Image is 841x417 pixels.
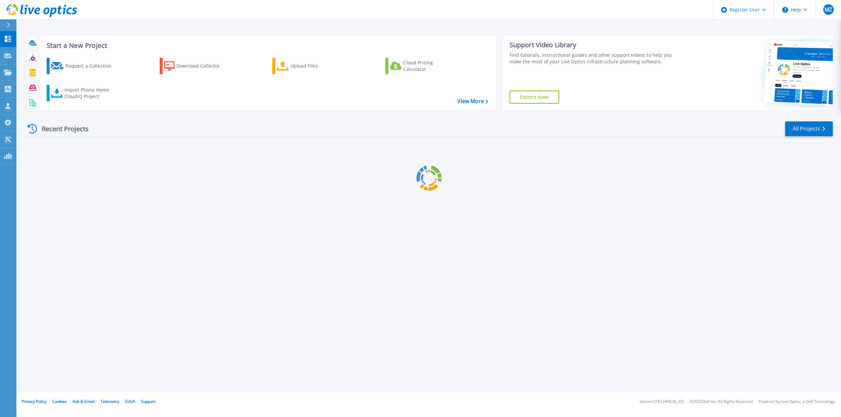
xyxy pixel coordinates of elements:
[47,42,488,49] h3: Start a New Project
[101,399,119,404] a: Telemetry
[510,52,680,65] div: Find tutorials, instructional guides and other support videos to help you make the most of your L...
[385,58,459,74] a: Cloud Pricing Calculator
[125,399,135,404] a: EULA
[47,58,120,74] a: Request a Collection
[690,400,753,404] li: © 2025 Dell Inc. All Rights Reserved
[64,87,116,100] div: Import Phone Home CloudIQ Project
[176,59,229,73] div: Download Collector
[510,91,559,104] a: Explore Now!
[141,399,155,404] a: Support
[640,400,684,404] li: Version: [TECHNICAL_ID]
[290,59,343,73] div: Upload Files
[73,399,95,404] a: Ads & Email
[457,98,488,104] a: View More
[25,121,98,137] div: Recent Projects
[65,59,118,73] div: Request a Collection
[272,58,346,74] a: Upload Files
[22,399,46,404] a: Privacy Policy
[759,400,835,404] li: Powered by Live Optics, a Dell Technology
[160,58,233,74] a: Download Collector
[510,41,680,49] div: Support Video Library
[52,399,67,404] a: Cookies
[825,7,832,12] span: MZ
[403,59,456,73] div: Cloud Pricing Calculator
[785,121,833,136] a: All Projects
